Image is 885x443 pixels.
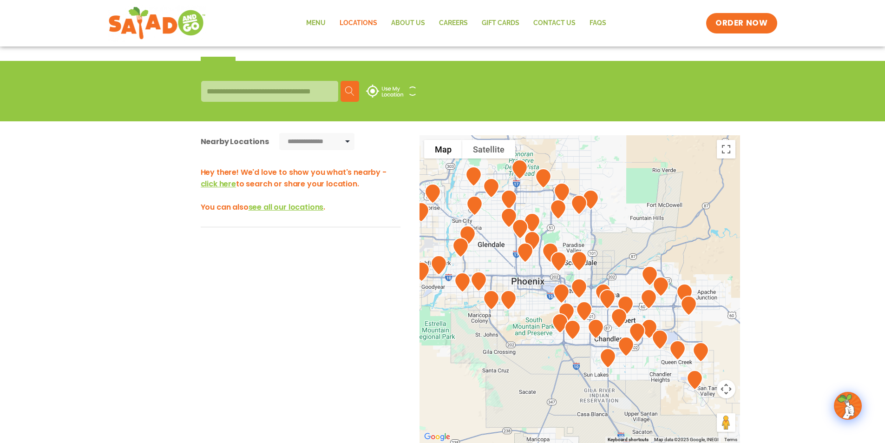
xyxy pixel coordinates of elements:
span: see all our locations [249,202,324,212]
a: Careers [432,13,475,34]
span: ORDER NOW [715,18,767,29]
a: Menu [299,13,333,34]
span: Map data ©2025 Google, INEGI [654,437,719,442]
a: ORDER NOW [706,13,777,33]
span: click here [201,179,236,189]
img: wpChatIcon [835,393,861,419]
img: Google [422,431,452,443]
button: Drag Pegman onto the map to open Street View [717,413,735,432]
img: new-SAG-logo-768×292 [108,5,206,42]
a: Locations [333,13,384,34]
a: About Us [384,13,432,34]
button: Keyboard shortcuts [608,436,649,443]
nav: Menu [299,13,613,34]
a: Terms (opens in new tab) [724,437,737,442]
a: Contact Us [526,13,583,34]
button: Map camera controls [717,380,735,398]
h3: Hey there! We'd love to show you what's nearby - to search or share your location. You can also . [201,166,400,213]
a: GIFT CARDS [475,13,526,34]
button: Toggle fullscreen view [717,140,735,159]
button: Show satellite imagery [462,140,515,159]
a: FAQs [583,13,613,34]
img: use-location.svg [366,85,403,98]
div: Nearby Locations [201,136,269,147]
img: search.svg [345,86,354,96]
a: Open this area in Google Maps (opens a new window) [422,431,452,443]
button: Show street map [424,140,462,159]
